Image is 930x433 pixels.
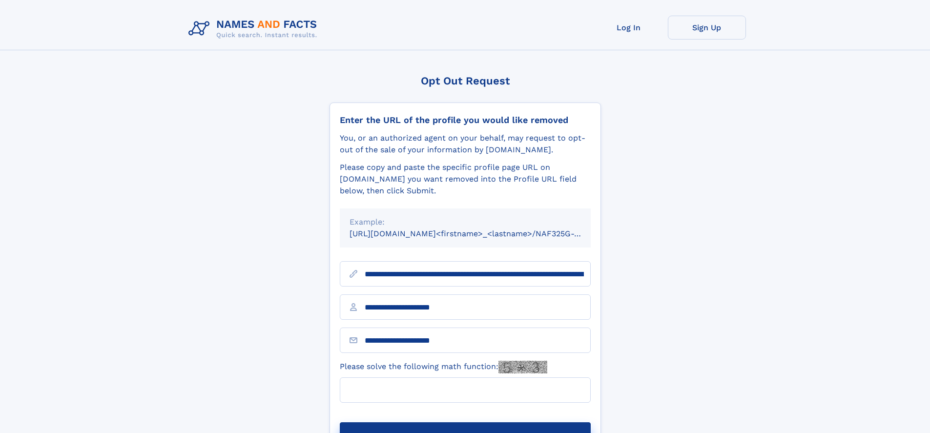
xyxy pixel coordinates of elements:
div: Example: [350,216,581,228]
img: Logo Names and Facts [185,16,325,42]
div: You, or an authorized agent on your behalf, may request to opt-out of the sale of your informatio... [340,132,591,156]
div: Opt Out Request [330,75,601,87]
div: Please copy and paste the specific profile page URL on [DOMAIN_NAME] you want removed into the Pr... [340,162,591,197]
small: [URL][DOMAIN_NAME]<firstname>_<lastname>/NAF325G-xxxxxxxx [350,229,609,238]
div: Enter the URL of the profile you would like removed [340,115,591,125]
a: Sign Up [668,16,746,40]
label: Please solve the following math function: [340,361,547,373]
a: Log In [590,16,668,40]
